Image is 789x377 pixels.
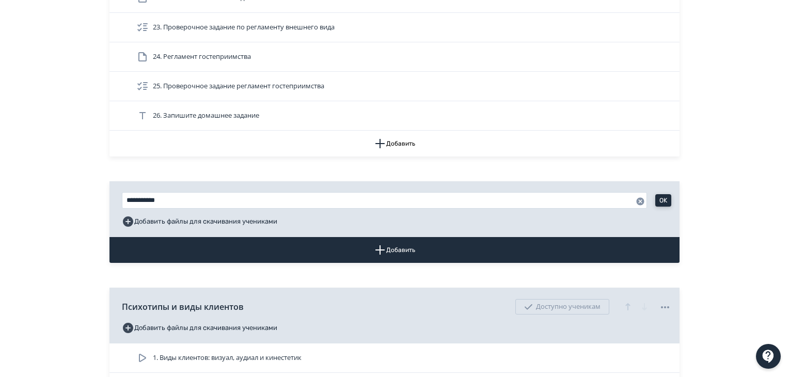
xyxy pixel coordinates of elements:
span: 1. Виды клиентов: визуал, аудиал и кинестетик [153,353,302,363]
span: 23. Проверочное задание по регламенту внешнего вида [153,22,335,33]
button: Добавить файлы для скачивания учениками [122,213,277,230]
div: Доступно ученикам [515,299,609,315]
span: 26. Запишите домашнее задание [153,111,259,121]
div: 25. Проверочное задание регламент гостеприимства [109,72,680,101]
div: 24. Регламент гостеприимства [109,42,680,72]
span: 25. Проверочное задание регламент гостеприимства [153,81,324,91]
button: Добавить файлы для скачивания учениками [122,320,277,336]
button: Добавить [109,131,680,156]
span: Психотипы и виды клиентов [122,301,244,313]
div: 26. Запишите домашнее задание [109,101,680,131]
span: 24. Регламент гостеприимства [153,52,251,62]
div: 1. Виды клиентов: визуал, аудиал и кинестетик [109,343,680,373]
div: 23. Проверочное задание по регламенту внешнего вида [109,13,680,42]
button: OK [655,194,671,207]
button: Добавить [109,237,680,263]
